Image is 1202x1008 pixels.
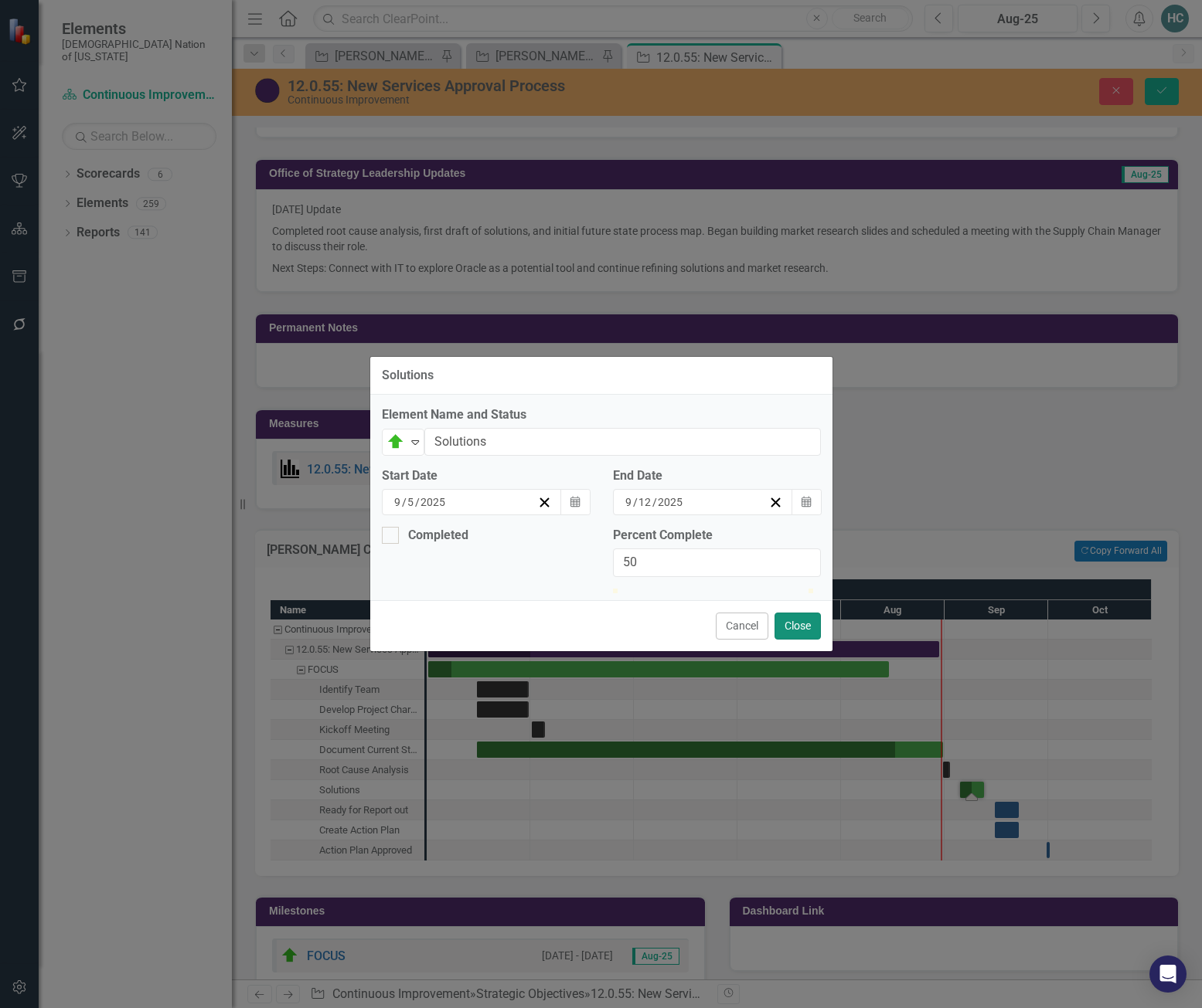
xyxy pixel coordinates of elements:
label: Percent Complete [613,527,821,545]
span: / [415,495,420,509]
div: Start Date [382,467,590,485]
span: / [633,495,638,509]
div: End Date [613,467,821,485]
img: On Target [386,433,405,451]
div: Solutions [382,368,434,382]
span: / [652,495,657,509]
span: / [402,495,407,509]
button: Cancel [716,613,768,640]
div: Open Intercom Messenger [1149,955,1187,993]
label: Element Name and Status [382,406,821,424]
input: Name [424,428,821,456]
button: Close [775,613,821,640]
